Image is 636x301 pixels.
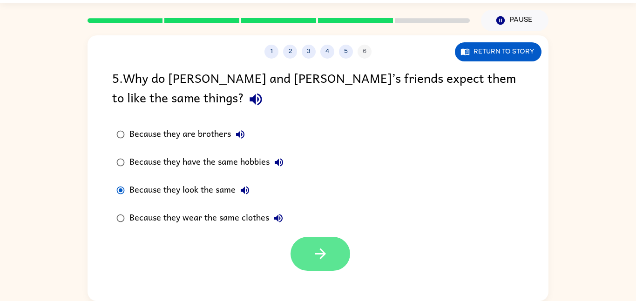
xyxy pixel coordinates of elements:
[270,153,288,172] button: Because they have the same hobbies
[339,45,353,59] button: 5
[129,153,288,172] div: Because they have the same hobbies
[455,42,541,61] button: Return to story
[129,181,254,200] div: Because they look the same
[269,209,288,227] button: Because they wear the same clothes
[112,68,524,111] div: 5 . Why do [PERSON_NAME] and [PERSON_NAME]’s friends expect them to like the same things?
[302,45,316,59] button: 3
[264,45,278,59] button: 1
[320,45,334,59] button: 4
[481,10,548,31] button: Pause
[129,209,288,227] div: Because they wear the same clothes
[236,181,254,200] button: Because they look the same
[129,125,250,144] div: Because they are brothers
[283,45,297,59] button: 2
[231,125,250,144] button: Because they are brothers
